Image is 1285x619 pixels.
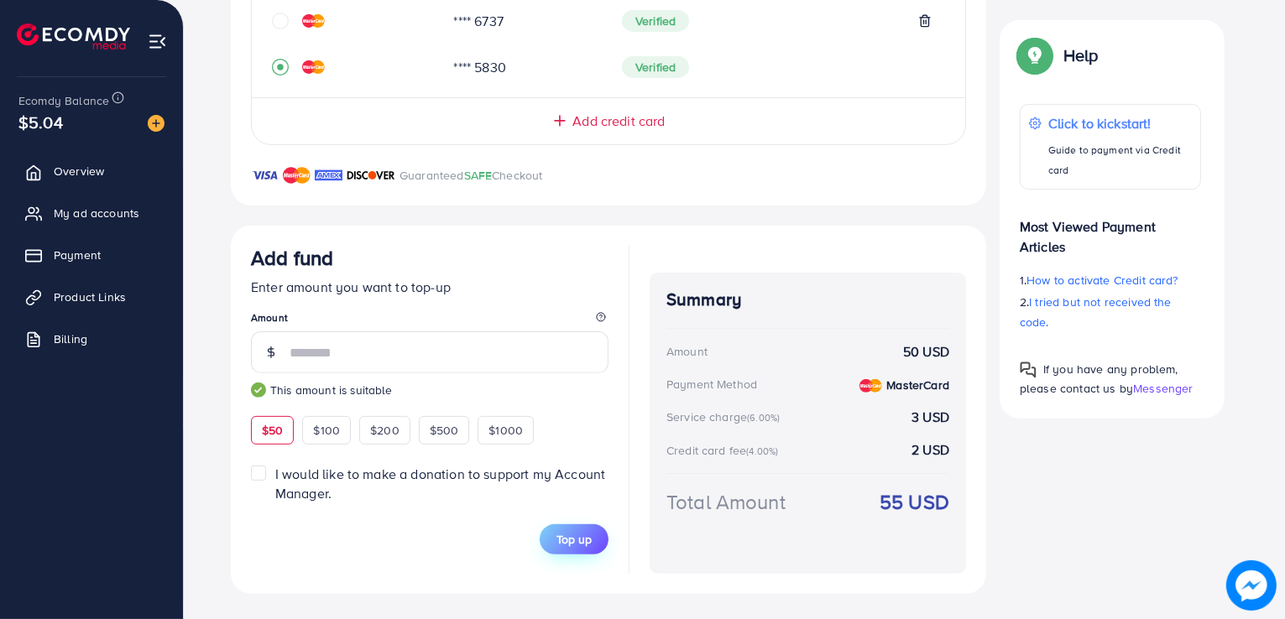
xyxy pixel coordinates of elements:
[13,238,170,272] a: Payment
[666,376,757,393] div: Payment Method
[54,289,126,305] span: Product Links
[1048,113,1192,133] p: Click to kickstart!
[17,23,130,49] img: logo
[1063,45,1099,65] p: Help
[275,465,605,502] span: I would like to make a donation to support my Account Manager.
[283,165,311,185] img: brand
[251,382,266,398] img: guide
[313,422,340,439] span: $100
[272,13,289,29] svg: circle
[13,154,170,188] a: Overview
[302,60,325,74] img: credit
[1020,40,1050,70] img: Popup guide
[54,330,87,347] span: Billing
[859,379,882,393] img: credit
[315,165,342,185] img: brand
[262,422,283,439] span: $50
[880,487,949,517] strong: 55 USD
[54,205,139,221] span: My ad accounts
[912,440,949,460] strong: 2 USD
[1026,272,1178,289] span: How to activate Credit card?
[1226,560,1277,611] img: image
[912,408,949,427] strong: 3 USD
[556,531,592,548] span: Top up
[666,343,708,360] div: Amount
[1020,362,1037,378] img: Popup guide
[747,411,780,424] small: (6.00%)
[1048,140,1192,180] p: Guide to payment via Credit card
[1020,203,1201,257] p: Most Viewed Payment Articles
[622,10,689,32] span: Verified
[347,165,395,185] img: brand
[251,382,609,398] small: This amount is suitable
[666,408,785,425] div: Service charge
[18,110,63,134] span: $5.04
[13,280,170,314] a: Product Links
[666,442,784,459] div: Credit card fee
[540,524,609,554] button: Top up
[13,322,170,356] a: Billing
[622,56,689,78] span: Verified
[666,487,786,517] div: Total Amount
[54,163,104,179] span: Overview
[370,422,400,439] span: $200
[1133,380,1193,397] span: Messenger
[13,196,170,230] a: My ad accounts
[251,246,333,270] h3: Add fund
[1020,294,1172,330] span: I tried but not received the code.
[54,247,101,263] span: Payment
[1020,270,1201,290] p: 1.
[302,14,325,28] img: credit
[746,445,778,458] small: (4.00%)
[488,422,523,439] span: $1000
[430,422,459,439] span: $500
[272,59,289,75] svg: record circle
[903,342,949,362] strong: 50 USD
[251,277,609,297] p: Enter amount you want to top-up
[18,92,109,109] span: Ecomdy Balance
[251,310,609,331] legend: Amount
[251,165,279,185] img: brand
[886,377,949,393] strong: MasterCard
[400,165,543,185] p: Guaranteed Checkout
[572,112,665,131] span: Add credit card
[1020,292,1201,332] p: 2.
[464,167,493,184] span: SAFE
[666,289,949,310] h4: Summary
[1020,361,1178,397] span: If you have any problem, please contact us by
[148,115,165,132] img: image
[148,32,167,51] img: menu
